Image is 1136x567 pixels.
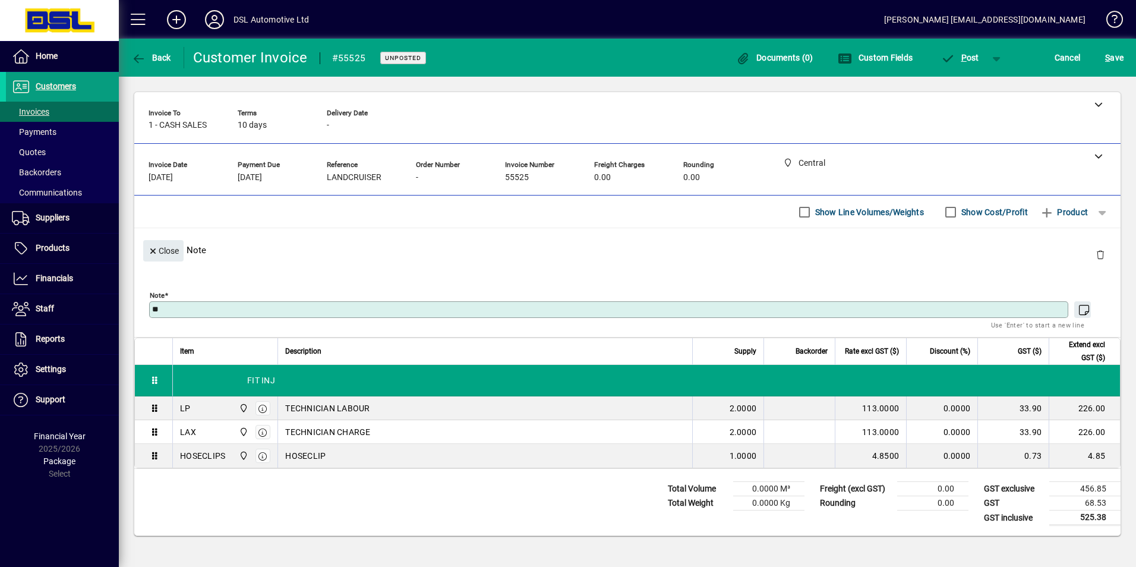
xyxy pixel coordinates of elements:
[195,9,233,30] button: Profile
[285,426,370,438] span: TECHNICIAN CHARGE
[935,47,985,68] button: Post
[1049,444,1120,468] td: 4.85
[505,173,529,182] span: 55525
[385,54,421,62] span: Unposted
[814,496,897,511] td: Rounding
[1055,48,1081,67] span: Cancel
[238,173,262,182] span: [DATE]
[233,10,309,29] div: DSL Automotive Ltd
[941,53,979,62] span: ost
[730,450,757,462] span: 1.0000
[36,304,54,313] span: Staff
[6,203,119,233] a: Suppliers
[884,10,1085,29] div: [PERSON_NAME] [EMAIL_ADDRESS][DOMAIN_NAME]
[842,426,899,438] div: 113.0000
[6,102,119,122] a: Invoices
[150,291,165,300] mat-label: Note
[838,53,913,62] span: Custom Fields
[1049,496,1121,511] td: 68.53
[977,420,1049,444] td: 33.90
[1056,338,1105,364] span: Extend excl GST ($)
[662,482,733,496] td: Total Volume
[1049,420,1120,444] td: 226.00
[842,450,899,462] div: 4.8500
[1049,396,1120,420] td: 226.00
[1049,511,1121,525] td: 525.38
[238,121,267,130] span: 10 days
[991,318,1084,332] mat-hint: Use 'Enter' to start a new line
[733,482,804,496] td: 0.0000 M³
[978,482,1049,496] td: GST exclusive
[36,364,66,374] span: Settings
[978,511,1049,525] td: GST inclusive
[814,482,897,496] td: Freight (excl GST)
[36,273,73,283] span: Financials
[978,496,1049,511] td: GST
[36,243,70,253] span: Products
[842,402,899,414] div: 113.0000
[173,365,1120,396] div: FIT INJ
[149,121,207,130] span: 1 - CASH SALES
[662,496,733,511] td: Total Weight
[1097,2,1121,41] a: Knowledge Base
[1105,48,1124,67] span: ave
[12,107,49,116] span: Invoices
[36,81,76,91] span: Customers
[6,142,119,162] a: Quotes
[36,334,65,344] span: Reports
[730,426,757,438] span: 2.0000
[285,345,321,358] span: Description
[6,182,119,203] a: Communications
[897,496,968,511] td: 0.00
[236,402,250,415] span: Central
[835,47,916,68] button: Custom Fields
[180,426,196,438] div: LAX
[327,173,381,182] span: LANDCRUISER
[6,42,119,71] a: Home
[6,234,119,263] a: Products
[134,228,1121,272] div: Note
[1034,201,1094,223] button: Product
[180,402,191,414] div: LP
[1102,47,1126,68] button: Save
[12,127,56,137] span: Payments
[6,264,119,294] a: Financials
[12,147,46,157] span: Quotes
[6,385,119,415] a: Support
[1052,47,1084,68] button: Cancel
[594,173,611,182] span: 0.00
[1049,482,1121,496] td: 456.85
[285,450,326,462] span: HOSECLIP
[796,345,828,358] span: Backorder
[683,173,700,182] span: 0.00
[1086,249,1115,260] app-page-header-button: Delete
[906,396,977,420] td: 0.0000
[148,241,179,261] span: Close
[6,355,119,385] a: Settings
[1086,240,1115,269] button: Delete
[6,294,119,324] a: Staff
[1018,345,1042,358] span: GST ($)
[733,47,816,68] button: Documents (0)
[43,456,75,466] span: Package
[961,53,967,62] span: P
[734,345,756,358] span: Supply
[12,188,82,197] span: Communications
[930,345,970,358] span: Discount (%)
[149,173,173,182] span: [DATE]
[332,49,366,68] div: #55525
[143,240,184,262] button: Close
[6,325,119,354] a: Reports
[36,51,58,61] span: Home
[416,173,418,182] span: -
[180,450,225,462] div: HOSECLIPS
[236,449,250,462] span: Central
[327,121,329,130] span: -
[736,53,813,62] span: Documents (0)
[813,206,924,218] label: Show Line Volumes/Weights
[730,402,757,414] span: 2.0000
[12,168,61,177] span: Backorders
[236,426,250,439] span: Central
[977,396,1049,420] td: 33.90
[977,444,1049,468] td: 0.73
